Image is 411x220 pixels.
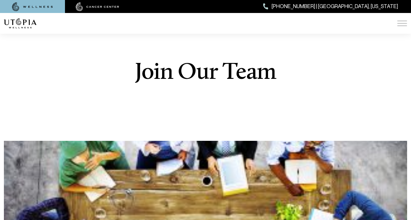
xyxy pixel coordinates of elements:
img: icon-hamburger [397,21,407,26]
img: cancer center [76,2,119,11]
span: [PHONE_NUMBER] | [GEOGRAPHIC_DATA], [US_STATE] [272,2,398,11]
img: wellness [12,2,53,11]
img: logo [4,18,36,29]
a: [PHONE_NUMBER] | [GEOGRAPHIC_DATA], [US_STATE] [263,2,398,11]
h1: Join Our Team [135,61,276,85]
